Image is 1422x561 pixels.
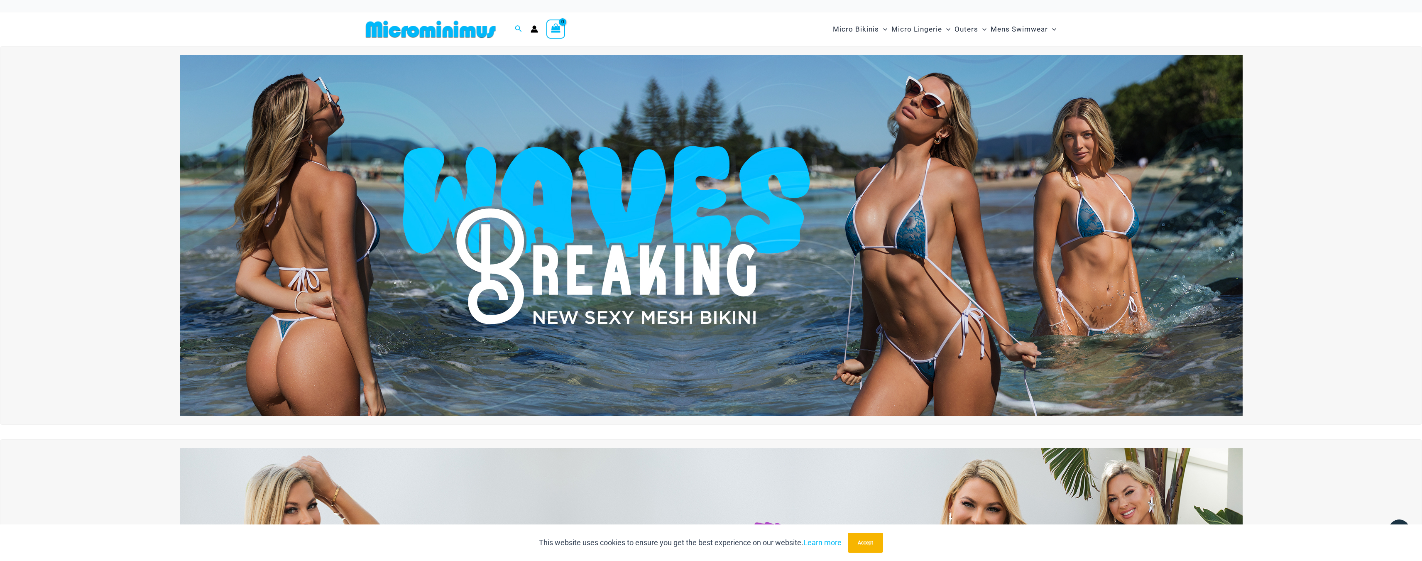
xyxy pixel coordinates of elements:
[989,17,1058,42] a: Mens SwimwearMenu ToggleMenu Toggle
[833,19,879,40] span: Micro Bikinis
[891,19,942,40] span: Micro Lingerie
[879,19,887,40] span: Menu Toggle
[831,17,889,42] a: Micro BikinisMenu ToggleMenu Toggle
[1048,19,1056,40] span: Menu Toggle
[991,19,1048,40] span: Mens Swimwear
[539,537,842,549] p: This website uses cookies to ensure you get the best experience on our website.
[803,538,842,547] a: Learn more
[955,19,978,40] span: Outers
[515,24,522,34] a: Search icon link
[889,17,952,42] a: Micro LingerieMenu ToggleMenu Toggle
[848,533,883,553] button: Accept
[546,20,565,39] a: View Shopping Cart, empty
[978,19,986,40] span: Menu Toggle
[180,55,1243,416] img: Waves Breaking Ocean Bikini Pack
[942,19,950,40] span: Menu Toggle
[830,15,1060,43] nav: Site Navigation
[531,25,538,33] a: Account icon link
[952,17,989,42] a: OutersMenu ToggleMenu Toggle
[362,20,499,39] img: MM SHOP LOGO FLAT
